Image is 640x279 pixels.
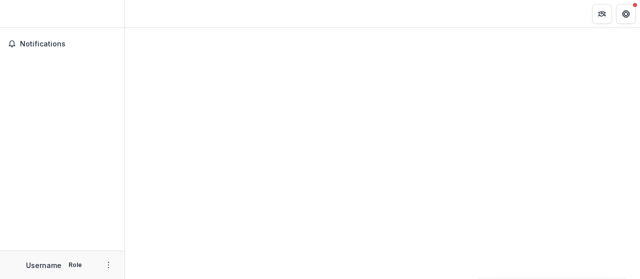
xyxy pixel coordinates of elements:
[4,36,120,52] button: Notifications
[26,260,61,271] p: Username
[102,259,114,271] button: More
[65,261,85,270] p: Role
[616,4,636,24] button: Get Help
[592,4,612,24] button: Partners
[20,40,116,48] span: Notifications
